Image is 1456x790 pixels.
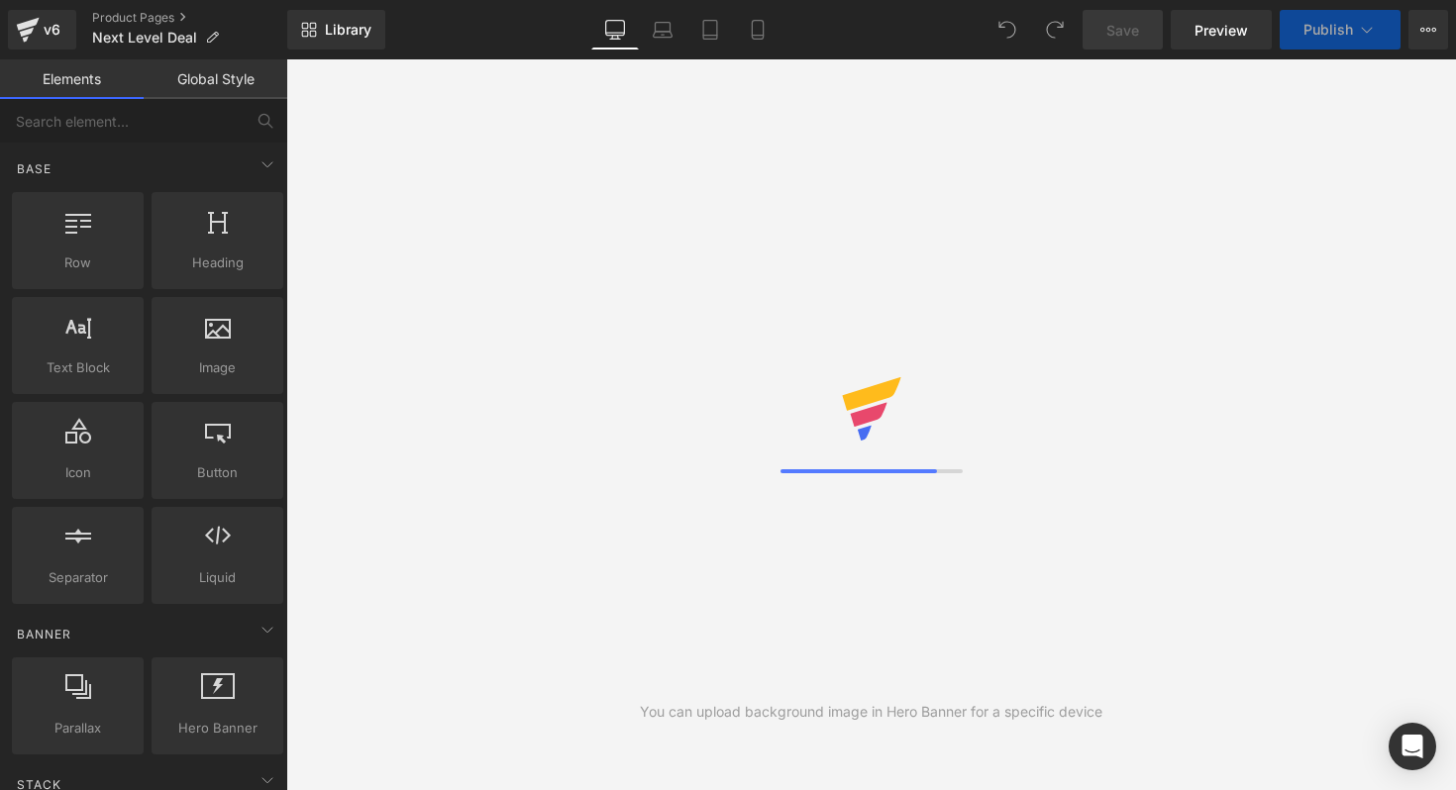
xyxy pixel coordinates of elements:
a: Desktop [591,10,639,49]
div: You can upload background image in Hero Banner for a specific device [640,701,1102,723]
span: Save [1106,20,1139,41]
span: Publish [1303,22,1353,38]
span: Hero Banner [157,718,277,739]
span: Image [157,357,277,378]
a: Tablet [686,10,734,49]
span: Row [18,252,138,273]
button: Undo [988,10,1027,49]
a: Product Pages [92,10,287,26]
a: Global Style [144,59,287,99]
div: v6 [40,17,64,43]
span: Preview [1195,20,1248,41]
a: Preview [1171,10,1272,49]
span: Separator [18,567,138,588]
span: Icon [18,462,138,483]
span: Base [15,159,53,178]
span: Text Block [18,357,138,378]
span: Library [325,21,371,39]
span: Button [157,462,277,483]
span: Banner [15,625,73,643]
button: Redo [1035,10,1075,49]
a: Laptop [639,10,686,49]
button: Publish [1280,10,1401,49]
a: Mobile [734,10,781,49]
a: v6 [8,10,76,49]
span: Heading [157,252,277,273]
span: Next Level Deal [92,30,197,46]
a: New Library [287,10,385,49]
span: Parallax [18,718,138,739]
button: More [1408,10,1448,49]
div: Open Intercom Messenger [1389,723,1436,770]
span: Liquid [157,567,277,588]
